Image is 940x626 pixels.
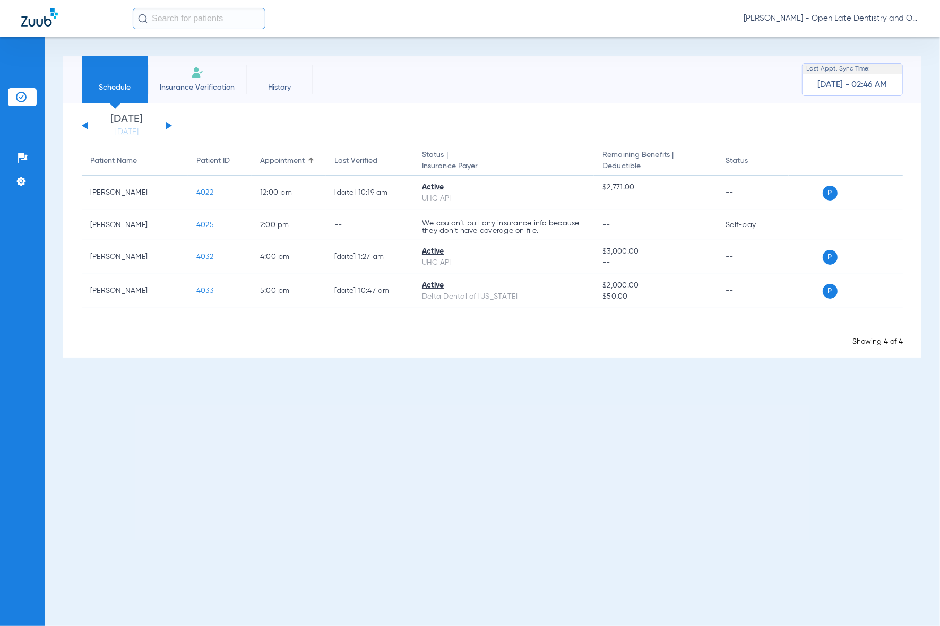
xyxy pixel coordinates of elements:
div: Active [422,246,585,257]
span: $2,000.00 [602,280,709,291]
td: 2:00 PM [252,210,326,240]
div: Appointment [260,155,305,167]
th: Status | [413,146,594,176]
td: [DATE] 10:19 AM [326,176,413,210]
td: [PERSON_NAME] [82,240,188,274]
div: Last Verified [334,155,405,167]
td: [DATE] 10:47 AM [326,274,413,308]
td: [PERSON_NAME] [82,210,188,240]
img: hamburger-icon [14,45,31,58]
th: Remaining Benefits | [594,146,717,176]
span: 4033 [196,287,213,294]
span: Deductible [602,161,709,172]
td: [PERSON_NAME] [82,274,188,308]
div: Patient ID [196,155,243,167]
span: Showing 4 of 4 [852,338,903,345]
td: [PERSON_NAME] [82,176,188,210]
span: Schedule [90,82,140,93]
img: group-dot-blue.svg [891,154,894,164]
input: Search for patients [133,8,265,29]
span: P [823,250,838,265]
span: -- [602,257,709,268]
img: Zuub Logo [21,8,58,27]
img: filter.svg [872,154,882,164]
img: Manual Insurance Verification [191,66,204,79]
th: Status [717,146,789,176]
td: -- [717,240,789,274]
p: We couldn’t pull any insurance info because they don’t have coverage on file. [422,220,585,234]
img: group-dot-blue.svg [891,187,894,198]
div: Patient Name [90,155,137,167]
td: -- [717,274,789,308]
img: group-dot-blue.svg [891,220,894,230]
span: 4032 [196,253,213,260]
td: -- [326,210,413,240]
img: Schedule [109,66,122,79]
div: UHC API [422,193,585,204]
div: Patient Name [90,155,179,167]
span: -- [602,221,610,229]
span: 4025 [196,221,214,229]
li: [DATE] [95,114,159,137]
div: UHC API [422,257,585,268]
span: Last Appt. Sync Time: [806,64,870,74]
div: Last Verified [334,155,377,167]
div: Delta Dental of [US_STATE] [422,291,585,302]
span: [PERSON_NAME] - Open Late Dentistry and Orthodontics [744,13,919,24]
img: Search Icon [138,14,148,23]
td: 4:00 PM [252,240,326,274]
span: Insurance Payer [422,161,585,172]
span: $50.00 [602,291,709,302]
td: [DATE] 1:27 AM [326,240,413,274]
span: P [823,186,838,201]
span: $2,771.00 [602,182,709,193]
img: last sync help info [891,65,899,73]
div: Active [422,280,585,291]
span: 4022 [196,189,213,196]
td: -- [717,176,789,210]
td: 5:00 PM [252,274,326,308]
img: History [273,66,286,79]
img: group-dot-blue.svg [891,285,894,296]
td: Self-pay [717,210,789,240]
iframe: Chat Widget [887,575,940,626]
span: History [254,82,305,93]
span: Insurance Verification [156,82,238,93]
div: Appointment [260,155,317,167]
a: [DATE] [95,127,159,137]
span: P [823,284,838,299]
span: [DATE] - 02:46 AM [818,80,887,90]
td: 12:00 PM [252,176,326,210]
div: Active [422,182,585,193]
span: $3,000.00 [602,246,709,257]
span: -- [602,193,709,204]
div: Patient ID [196,155,230,167]
img: group-dot-blue.svg [891,251,894,262]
